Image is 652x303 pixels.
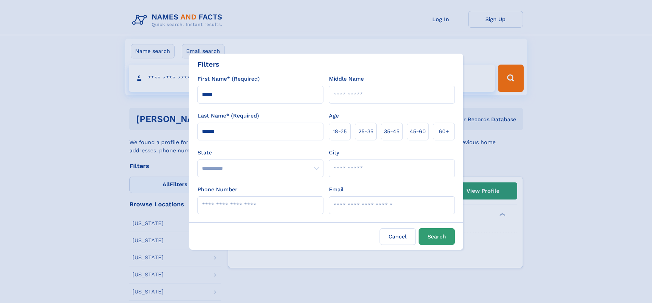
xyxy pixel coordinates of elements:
span: 45‑60 [410,127,426,136]
span: 35‑45 [384,127,399,136]
label: Last Name* (Required) [197,112,259,120]
label: Phone Number [197,185,238,194]
label: State [197,149,323,157]
label: Cancel [380,228,416,245]
span: 18‑25 [333,127,347,136]
label: Middle Name [329,75,364,83]
span: 60+ [439,127,449,136]
div: Filters [197,59,219,69]
button: Search [419,228,455,245]
label: City [329,149,339,157]
label: Email [329,185,344,194]
label: First Name* (Required) [197,75,260,83]
label: Age [329,112,339,120]
span: 25‑35 [358,127,373,136]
